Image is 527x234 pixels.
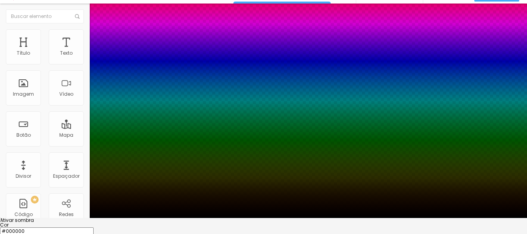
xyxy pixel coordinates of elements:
font: Espaçador [53,173,80,179]
font: Mapa [59,132,73,138]
img: Ícone [75,14,80,19]
font: Imagem [13,91,34,97]
font: Botão [16,132,31,138]
font: Divisor [16,173,31,179]
font: Texto [60,50,73,56]
font: Vídeo [59,91,73,97]
font: Redes Sociais [57,211,75,223]
font: Código HTML [14,211,33,223]
input: Buscar elemento [6,9,84,23]
font: Título [17,50,30,56]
